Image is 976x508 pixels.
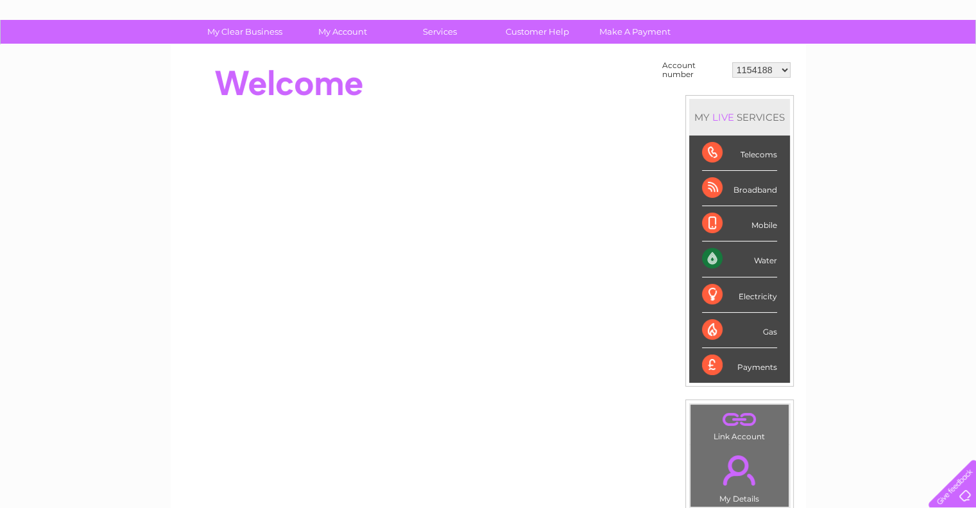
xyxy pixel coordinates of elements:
[689,99,790,136] div: MY SERVICES
[864,55,883,64] a: Blog
[702,206,777,241] div: Mobile
[192,20,298,44] a: My Clear Business
[734,6,823,22] a: 0333 014 3131
[750,55,775,64] a: Water
[702,348,777,383] div: Payments
[710,111,737,123] div: LIVE
[702,313,777,348] div: Gas
[690,444,789,507] td: My Details
[694,448,785,493] a: .
[694,408,785,430] a: .
[185,7,792,62] div: Clear Business is a trading name of Verastar Limited (registered in [GEOGRAPHIC_DATA] No. 3667643...
[34,33,99,73] img: logo.png
[690,404,789,444] td: Link Account
[289,20,395,44] a: My Account
[891,55,922,64] a: Contact
[702,277,777,313] div: Electricity
[934,55,964,64] a: Log out
[818,55,857,64] a: Telecoms
[387,20,493,44] a: Services
[782,55,810,64] a: Energy
[702,171,777,206] div: Broadband
[659,58,729,82] td: Account number
[582,20,688,44] a: Make A Payment
[702,241,777,277] div: Water
[484,20,590,44] a: Customer Help
[702,136,777,171] div: Telecoms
